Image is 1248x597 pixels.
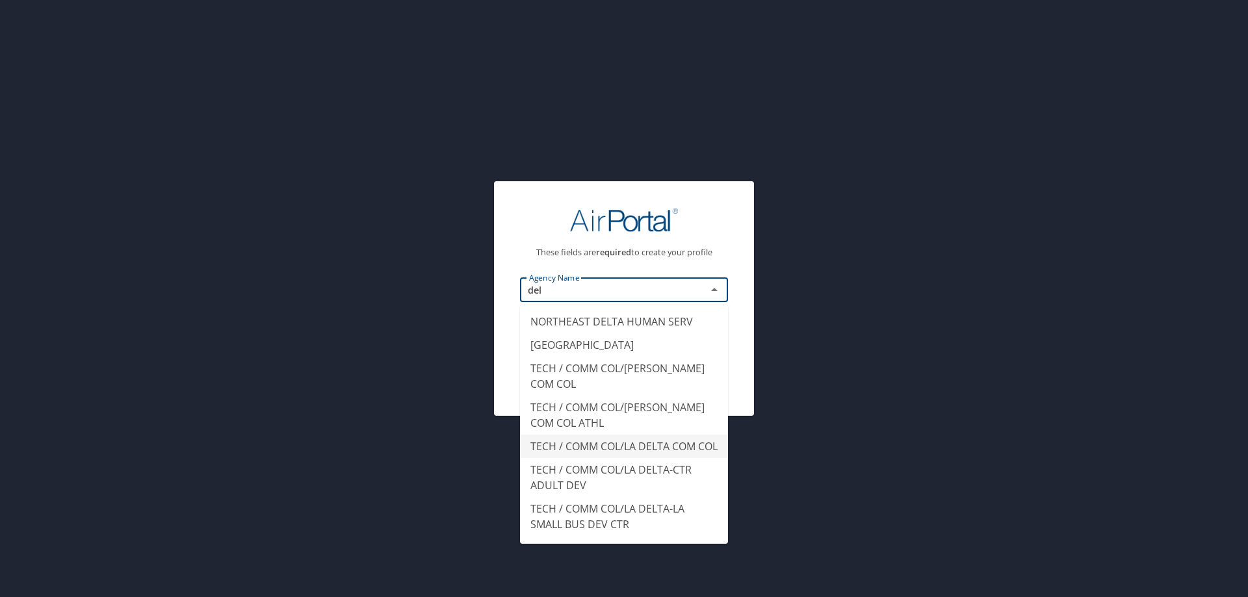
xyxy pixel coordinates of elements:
li: TECH / COMM COL/[PERSON_NAME] COM COL [520,357,728,396]
li: NORTHEAST DELTA HUMAN SERV [520,310,728,333]
img: AirPortal Logo [570,207,678,233]
li: TECH / COMM COL/LA DELTA-LA SMALL BUS DEV CTR [520,497,728,536]
strong: required [596,246,631,258]
li: TECH / COMM COLLEGE/LTC - DELTA-OUACHITA [520,536,728,575]
li: TECH / COMM COL/LA DELTA-CTR ADULT DEV [520,458,728,497]
p: These fields are to create your profile [520,248,728,257]
li: TECH / COMM COL/[PERSON_NAME] COM COL ATHL [520,396,728,435]
li: TECH / COMM COL/LA DELTA COM COL [520,435,728,458]
button: Close [705,281,723,299]
li: [GEOGRAPHIC_DATA] [520,333,728,357]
